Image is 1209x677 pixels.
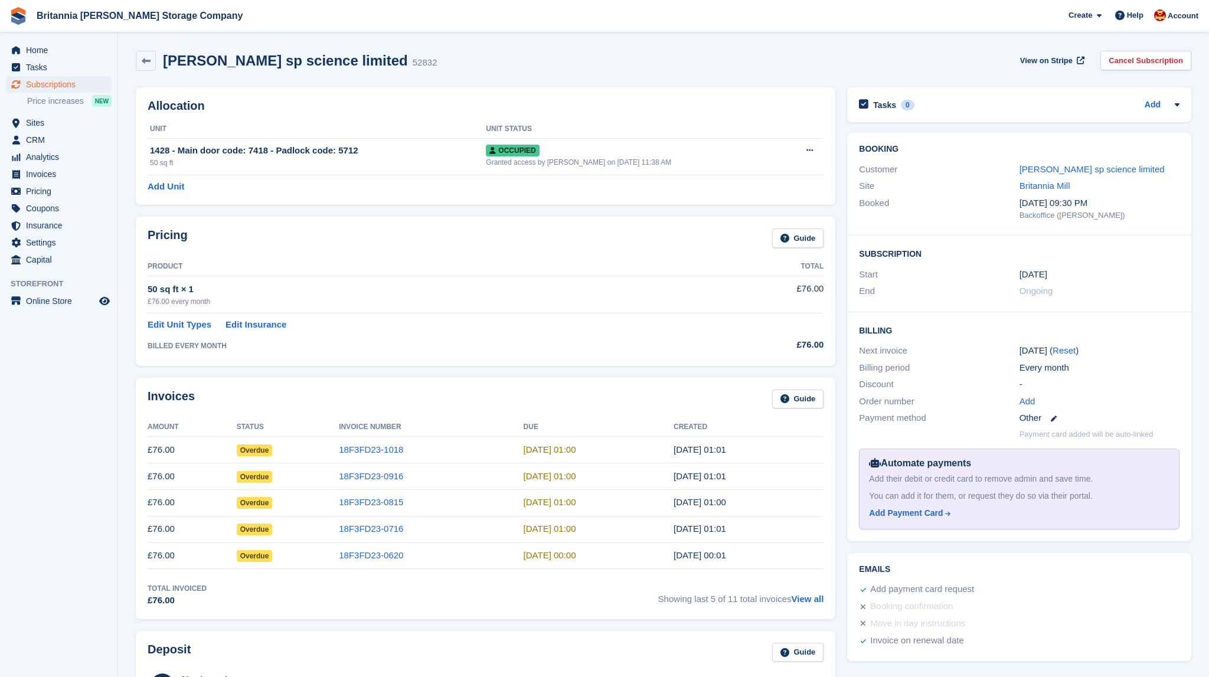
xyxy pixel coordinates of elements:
time: 2025-07-20 00:00:00 UTC [524,444,576,454]
th: Product [148,257,714,276]
div: 50 sq ft [150,158,486,168]
div: 1428 - Main door code: 7418 - Padlock code: 5712 [150,144,486,158]
td: £76.00 [148,437,237,463]
th: Total [714,257,824,276]
a: Add Unit [148,180,184,194]
span: Home [26,42,97,58]
td: £76.00 [148,489,237,516]
span: Subscriptions [26,76,97,93]
div: BILLED EVERY MONTH [148,341,714,351]
div: £76.00 every month [148,296,714,307]
a: View all [792,594,824,604]
a: Add [1020,395,1035,408]
time: 2025-04-20 00:00:00 UTC [524,524,576,534]
div: Granted access by [PERSON_NAME] on [DATE] 11:38 AM [486,157,784,168]
span: Insurance [26,217,97,234]
div: End [859,284,1019,298]
a: menu [6,132,112,148]
a: menu [6,251,112,268]
div: Move in day instructions [870,617,965,631]
a: Guide [772,228,824,248]
a: 18F3FD23-0815 [339,497,403,507]
div: 50 sq ft × 1 [148,283,714,296]
a: 18F3FD23-1018 [339,444,403,454]
h2: Allocation [148,99,824,113]
span: Showing last 5 of 11 total invoices [658,583,824,607]
div: [DATE] ( ) [1020,344,1179,358]
span: Online Store [26,293,97,309]
span: View on Stripe [1020,55,1073,67]
a: menu [6,293,112,309]
a: menu [6,200,112,217]
time: 2025-06-20 00:00:00 UTC [524,471,576,481]
span: Create [1069,9,1092,21]
a: 18F3FD23-0716 [339,524,403,534]
time: 2025-03-20 00:00:00 UTC [524,550,576,560]
h2: Tasks [873,100,896,110]
span: Overdue [237,524,273,535]
a: menu [6,149,112,165]
div: NEW [92,95,112,107]
time: 2025-05-20 00:00:00 UTC [524,497,576,507]
div: Automate payments [869,456,1169,470]
p: Payment card added will be auto-linked [1020,429,1154,440]
div: Billing period [859,361,1019,375]
div: Total Invoiced [148,583,207,594]
div: Site [859,179,1019,193]
th: Status [237,418,339,437]
a: Cancel Subscription [1100,51,1191,70]
div: Other [1020,411,1179,425]
div: Booked [859,197,1019,221]
time: 2025-04-19 00:01:26 UTC [674,524,726,534]
a: Add [1145,99,1161,112]
div: Customer [859,163,1019,176]
div: Discount [859,378,1019,391]
h2: Booking [859,145,1179,154]
span: Overdue [237,471,273,483]
a: menu [6,166,112,182]
span: Price increases [27,96,84,107]
th: Invoice Number [339,418,523,437]
a: Guide [772,643,824,662]
div: Add payment card request [870,583,974,597]
td: £76.00 [148,542,237,569]
h2: [PERSON_NAME] sp science limited [163,53,408,68]
th: Created [674,418,824,437]
a: Edit Unit Types [148,318,211,332]
time: 2024-09-19 00:00:00 UTC [1020,268,1047,282]
div: 52832 [413,56,437,70]
div: Every month [1020,361,1179,375]
span: Tasks [26,59,97,76]
a: menu [6,76,112,93]
a: View on Stripe [1015,51,1087,70]
a: menu [6,115,112,131]
span: Settings [26,234,97,251]
span: Overdue [237,444,273,456]
span: Occupied [486,145,539,156]
div: 0 [901,100,914,110]
a: 18F3FD23-0916 [339,471,403,481]
span: CRM [26,132,97,148]
a: menu [6,234,112,251]
td: £76.00 [148,516,237,542]
h2: Billing [859,324,1179,336]
div: You can add it for them, or request they do so via their portal. [869,490,1169,502]
th: Unit Status [486,120,784,139]
a: Britannia [PERSON_NAME] Storage Company [32,6,247,25]
a: menu [6,59,112,76]
div: £76.00 [148,594,207,607]
div: Start [859,268,1019,282]
a: menu [6,42,112,58]
div: Order number [859,395,1019,408]
td: £76.00 [714,276,824,313]
th: Amount [148,418,237,437]
h2: Invoices [148,390,195,409]
span: Overdue [237,497,273,509]
time: 2025-05-19 00:00:53 UTC [674,497,726,507]
span: Coupons [26,200,97,217]
div: Add their debit or credit card to remove admin and save time. [869,473,1169,485]
time: 2025-03-19 00:01:34 UTC [674,550,726,560]
img: Einar Agustsson [1154,9,1166,21]
span: Ongoing [1020,286,1053,296]
div: Add Payment Card [869,507,943,519]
